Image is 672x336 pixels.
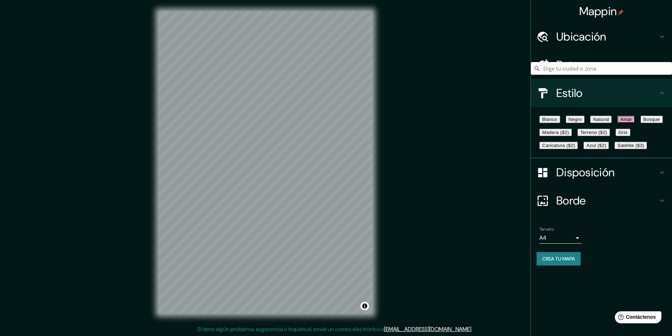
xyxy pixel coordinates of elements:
div: Patas [531,51,672,79]
font: Crea tu mapa [542,256,575,262]
button: Satélite ($3) [615,142,647,149]
font: Amar [620,117,632,122]
div: Borde [531,187,672,215]
button: Azul ($2) [583,142,609,149]
iframe: Lanzador de widgets de ayuda [609,308,664,328]
font: . [472,325,473,333]
font: Azul ($2) [586,143,606,148]
button: Activar o desactivar atribución [361,302,369,310]
button: Negro [566,116,585,123]
font: Bosque [643,117,660,122]
button: Terreno ($2) [577,129,610,136]
img: pin-icon.png [618,10,624,15]
font: Blanco [542,117,557,122]
div: Disposición [531,158,672,187]
font: Negro [569,117,582,122]
div: Estilo [531,79,672,107]
canvas: Mapa [158,11,373,314]
div: A4 [539,232,582,244]
button: Amar [617,116,635,123]
font: Borde [556,193,586,208]
font: Patas [556,57,584,72]
font: Mappin [579,4,617,19]
font: Natural [593,117,609,122]
font: . [471,325,472,333]
font: Caricatura ($2) [542,143,575,148]
div: Ubicación [531,23,672,51]
font: A4 [539,234,546,242]
font: Terreno ($2) [580,130,607,135]
font: Satélite ($3) [617,143,644,148]
font: Gris [618,130,628,135]
font: . [473,325,475,333]
button: Crea tu mapa [537,252,581,265]
button: Bosque [641,116,663,123]
font: Madera ($2) [542,130,569,135]
font: Tamaño [539,226,554,232]
button: Madera ($2) [539,129,572,136]
font: Si tiene algún problema, sugerencia o inquietud, envíe un correo electrónico a [197,325,384,333]
input: Elige tu ciudad o zona [531,62,672,75]
font: Disposición [556,165,615,180]
font: Estilo [556,86,583,100]
font: Ubicación [556,29,606,44]
button: Caricatura ($2) [539,142,578,149]
a: [EMAIL_ADDRESS][DOMAIN_NAME] [384,325,471,333]
button: Blanco [539,116,560,123]
button: Gris [616,129,630,136]
button: Natural [590,116,612,123]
